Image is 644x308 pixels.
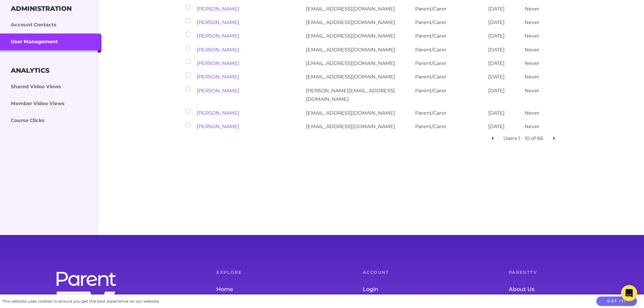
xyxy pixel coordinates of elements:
[306,47,395,53] span: [EMAIL_ADDRESS][DOMAIN_NAME]
[415,74,447,80] span: Parent/Carer
[488,33,505,39] span: [DATE]
[197,74,239,80] a: [PERSON_NAME]
[525,88,540,94] span: Never
[509,270,628,275] h6: ParentTV
[197,47,239,53] a: [PERSON_NAME]
[488,110,505,116] span: [DATE]
[306,19,395,25] span: [EMAIL_ADDRESS][DOMAIN_NAME]
[415,47,447,53] span: Parent/Carer
[621,285,637,301] div: Open Intercom Messenger
[525,33,540,39] span: Never
[415,110,447,116] span: Parent/Carer
[216,283,335,296] a: Home
[415,60,447,66] span: Parent/Carer
[415,33,447,39] span: Parent/Carer
[525,6,540,12] span: Never
[197,33,239,39] a: [PERSON_NAME]
[197,60,239,66] a: [PERSON_NAME]
[306,110,395,116] span: [EMAIL_ADDRESS][DOMAIN_NAME]
[306,6,395,12] span: [EMAIL_ADDRESS][DOMAIN_NAME]
[197,88,239,94] a: [PERSON_NAME]
[488,123,505,129] span: [DATE]
[306,88,395,102] span: [PERSON_NAME][EMAIL_ADDRESS][DOMAIN_NAME]
[2,298,160,305] div: This website uses cookies to ensure you get the best experience on our website.
[488,60,505,66] span: [DATE]
[363,270,482,275] h6: Account
[306,123,395,129] span: [EMAIL_ADDRESS][DOMAIN_NAME]
[216,270,335,275] h6: Explore
[509,283,628,296] a: About Us
[415,6,447,12] span: Parent/Carer
[197,6,239,12] a: [PERSON_NAME]
[197,123,239,129] a: [PERSON_NAME]
[306,74,395,80] span: [EMAIL_ADDRESS][DOMAIN_NAME]
[499,134,548,143] div: Users 1 - 10 of 66
[488,19,505,25] span: [DATE]
[415,88,447,94] span: Parent/Carer
[488,6,505,12] span: [DATE]
[525,74,540,80] span: Never
[525,47,540,53] span: Never
[488,74,505,80] span: [DATE]
[11,67,49,74] h3: Analytics
[363,283,482,296] a: Login
[488,47,505,53] span: [DATE]
[197,110,239,116] a: [PERSON_NAME]
[596,297,637,306] button: Got it!
[525,123,540,129] span: Never
[197,19,239,25] a: [PERSON_NAME]
[11,5,72,13] h3: Administration
[525,110,540,116] span: Never
[525,60,540,66] span: Never
[525,19,540,25] span: Never
[306,33,395,39] span: [EMAIL_ADDRESS][DOMAIN_NAME]
[306,60,395,66] span: [EMAIL_ADDRESS][DOMAIN_NAME]
[415,19,447,25] span: Parent/Carer
[488,88,505,94] span: [DATE]
[415,123,447,129] span: Parent/Carer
